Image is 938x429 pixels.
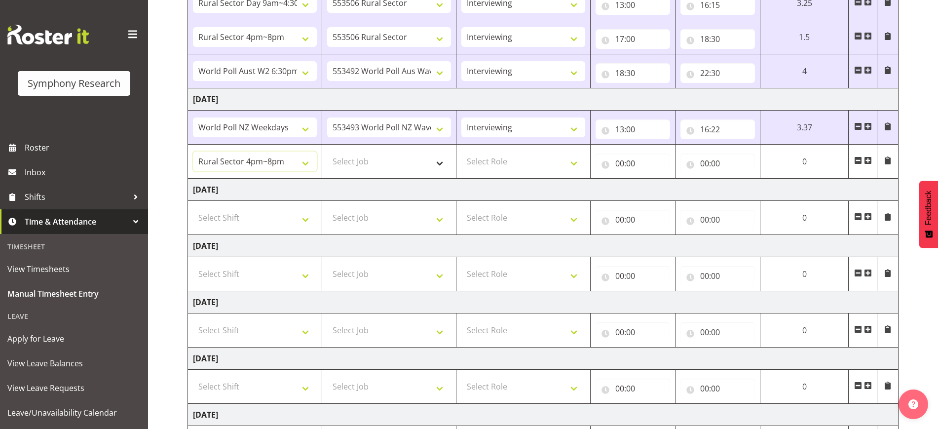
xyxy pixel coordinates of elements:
[7,262,141,276] span: View Timesheets
[7,331,141,346] span: Apply for Leave
[680,119,755,139] input: Click to select...
[596,210,670,230] input: Click to select...
[7,405,141,420] span: Leave/Unavailability Calendar
[760,201,849,235] td: 0
[596,379,670,398] input: Click to select...
[2,400,146,425] a: Leave/Unavailability Calendar
[188,291,899,313] td: [DATE]
[924,191,933,225] span: Feedback
[919,181,938,248] button: Feedback - Show survey
[2,326,146,351] a: Apply for Leave
[7,286,141,301] span: Manual Timesheet Entry
[760,257,849,291] td: 0
[596,322,670,342] input: Click to select...
[908,399,918,409] img: help-xxl-2.png
[2,236,146,257] div: Timesheet
[760,313,849,348] td: 0
[596,119,670,139] input: Click to select...
[7,381,141,395] span: View Leave Requests
[188,88,899,111] td: [DATE]
[25,140,143,155] span: Roster
[680,29,755,49] input: Click to select...
[7,25,89,44] img: Rosterit website logo
[25,214,128,229] span: Time & Attendance
[760,111,849,145] td: 3.37
[188,404,899,426] td: [DATE]
[680,63,755,83] input: Click to select...
[680,322,755,342] input: Click to select...
[596,266,670,286] input: Click to select...
[25,165,143,180] span: Inbox
[760,20,849,54] td: 1.5
[596,29,670,49] input: Click to select...
[596,154,670,173] input: Click to select...
[2,376,146,400] a: View Leave Requests
[680,266,755,286] input: Click to select...
[2,281,146,306] a: Manual Timesheet Entry
[680,210,755,230] input: Click to select...
[680,379,755,398] input: Click to select...
[760,145,849,179] td: 0
[188,235,899,257] td: [DATE]
[7,356,141,371] span: View Leave Balances
[596,63,670,83] input: Click to select...
[680,154,755,173] input: Click to select...
[760,370,849,404] td: 0
[188,348,899,370] td: [DATE]
[2,306,146,326] div: Leave
[760,54,849,88] td: 4
[2,257,146,281] a: View Timesheets
[188,179,899,201] td: [DATE]
[2,351,146,376] a: View Leave Balances
[25,190,128,204] span: Shifts
[28,76,120,91] div: Symphony Research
